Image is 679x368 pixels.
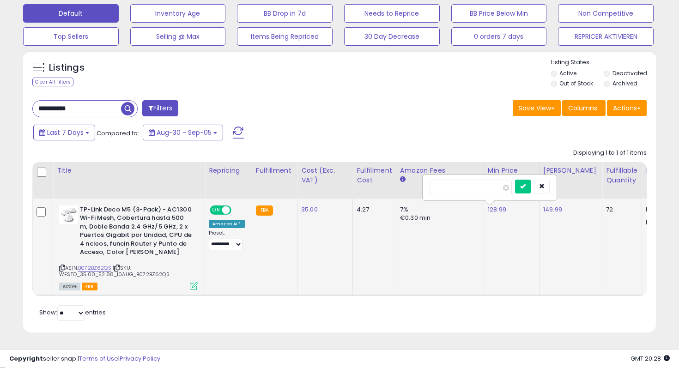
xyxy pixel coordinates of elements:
button: BB Price Below Min [451,4,547,23]
div: ASIN: [59,205,198,289]
div: Fulfillment [256,166,293,175]
div: Amazon Fees [400,166,480,175]
button: BB Drop in 7d [237,4,333,23]
button: 30 Day Decrease [344,27,440,46]
div: Cost (Exc. VAT) [301,166,349,185]
button: Inventory Age [130,4,226,23]
div: [PERSON_NAME] [543,166,598,175]
strong: Copyright [9,354,43,363]
div: Fulfillment Cost [357,166,392,185]
button: Top Sellers [23,27,119,46]
button: Columns [562,100,606,116]
div: Amazon AI * [209,220,245,228]
b: TP-Link Deco M5 (3-Pack) - AC1300 Wi-Fi Mesh, Cobertura hasta 500 m, Doble Banda 2.4 GHz/5 GHz, 2... [80,205,192,259]
small: Amazon Fees. [400,175,406,184]
span: Aug-30 - Sep-05 [157,128,212,137]
button: Selling @ Max [130,27,226,46]
button: 0 orders 7 days [451,27,547,46]
a: 149.99 [543,205,562,214]
span: Show: entries [39,308,106,317]
div: Title [57,166,201,175]
a: 35.00 [301,205,318,214]
label: Deactivated [612,69,647,77]
h5: Listings [49,61,85,74]
button: REPRICER AKTIVIEREN [558,27,654,46]
button: Save View [513,100,561,116]
button: Default [23,4,119,23]
div: Min Price [488,166,535,175]
div: €0.30 min [400,214,477,222]
button: Aug-30 - Sep-05 [143,125,223,140]
div: 4.27 [357,205,389,214]
span: ON [211,206,222,214]
span: All listings currently available for purchase on Amazon [59,283,80,290]
span: 2025-09-13 20:28 GMT [630,354,670,363]
button: Needs to Reprice [344,4,440,23]
span: FBA [82,283,97,290]
label: Out of Stock [559,79,593,87]
a: Privacy Policy [120,354,160,363]
button: Non Competitive [558,4,654,23]
div: 7% [400,205,477,214]
div: Preset: [209,230,245,251]
button: Last 7 Days [33,125,95,140]
div: Fulfillable Quantity [606,166,638,185]
button: Filters [142,100,178,116]
span: OFF [230,206,245,214]
button: Items Being Repriced [237,27,333,46]
span: | SKU: WESTO_35.00_52.88_10AUG_B072BZ62QS [59,264,170,278]
label: Active [559,69,576,77]
span: Columns [568,103,597,113]
button: Actions [607,100,647,116]
div: 72 [606,205,635,214]
div: seller snap | | [9,355,160,363]
a: Terms of Use [79,354,118,363]
img: 31WTAe-TdYL._SL40_.jpg [59,205,78,224]
a: 128.99 [488,205,506,214]
p: Listing States: [551,58,656,67]
small: FBA [256,205,273,216]
span: Compared to: [97,129,139,138]
span: Last 7 Days [47,128,84,137]
label: Archived [612,79,637,87]
div: Clear All Filters [32,78,73,86]
div: Repricing [209,166,248,175]
a: B072BZ62QS [78,264,111,272]
div: Displaying 1 to 1 of 1 items [573,149,647,157]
